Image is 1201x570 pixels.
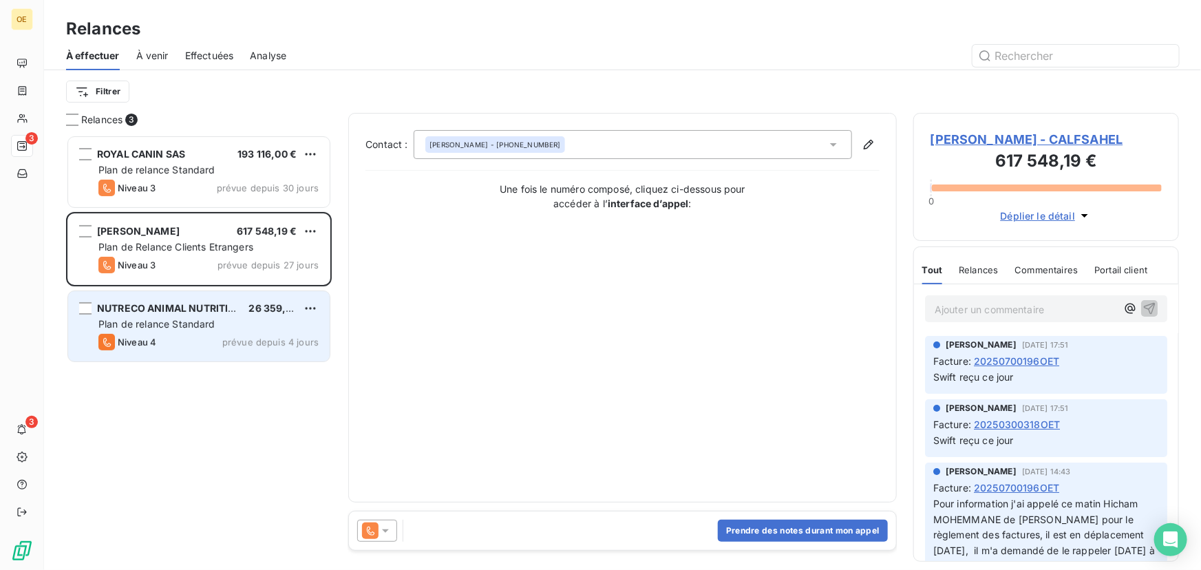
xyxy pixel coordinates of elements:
[248,302,308,314] span: 26 359,00 €
[931,149,1162,176] h3: 617 548,19 €
[66,81,129,103] button: Filtrer
[974,481,1059,495] span: 20250700196OET
[718,520,888,542] button: Prendre des notes durant mon appel
[66,135,332,570] div: grid
[222,337,319,348] span: prévue depuis 4 jours
[81,113,123,127] span: Relances
[25,416,38,428] span: 3
[97,225,180,237] span: [PERSON_NAME]
[1022,341,1069,349] span: [DATE] 17:51
[946,402,1017,414] span: [PERSON_NAME]
[974,417,1060,432] span: 20250300318OET
[136,49,169,63] span: À venir
[118,337,156,348] span: Niveau 4
[97,302,270,314] span: NUTRECO ANIMAL NUTRITION IBERI
[959,264,998,275] span: Relances
[1022,404,1069,412] span: [DATE] 17:51
[98,318,215,330] span: Plan de relance Standard
[974,354,1059,368] span: 20250700196OET
[97,148,185,160] span: ROYAL CANIN SAS
[1022,467,1071,476] span: [DATE] 14:43
[1154,523,1187,556] div: Open Intercom Messenger
[973,45,1179,67] input: Rechercher
[1094,264,1147,275] span: Portail client
[25,132,38,145] span: 3
[933,417,971,432] span: Facture :
[608,198,689,209] strong: interface d’appel
[118,260,156,271] span: Niveau 3
[946,465,1017,478] span: [PERSON_NAME]
[125,114,138,126] span: 3
[933,354,971,368] span: Facture :
[997,208,1096,224] button: Déplier le détail
[11,8,33,30] div: OE
[98,164,215,176] span: Plan de relance Standard
[66,49,120,63] span: À effectuer
[429,140,560,149] div: - [PHONE_NUMBER]
[933,371,1014,383] span: Swift reçu ce jour
[933,481,971,495] span: Facture :
[237,225,297,237] span: 617 548,19 €
[1015,264,1078,275] span: Commentaires
[118,182,156,193] span: Niveau 3
[250,49,286,63] span: Analyse
[217,260,319,271] span: prévue depuis 27 jours
[931,130,1162,149] span: [PERSON_NAME] - CALFSAHEL
[485,182,761,211] p: Une fois le numéro composé, cliquez ci-dessous pour accéder à l’ :
[1001,209,1076,223] span: Déplier le détail
[98,241,253,253] span: Plan de Relance Clients Etrangers
[237,148,297,160] span: 193 116,00 €
[11,540,33,562] img: Logo LeanPay
[365,138,414,151] label: Contact :
[928,196,934,207] span: 0
[185,49,234,63] span: Effectuées
[933,434,1014,446] span: Swift reçu ce jour
[217,182,319,193] span: prévue depuis 30 jours
[946,339,1017,351] span: [PERSON_NAME]
[922,264,943,275] span: Tout
[429,140,488,149] span: [PERSON_NAME]
[66,17,140,41] h3: Relances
